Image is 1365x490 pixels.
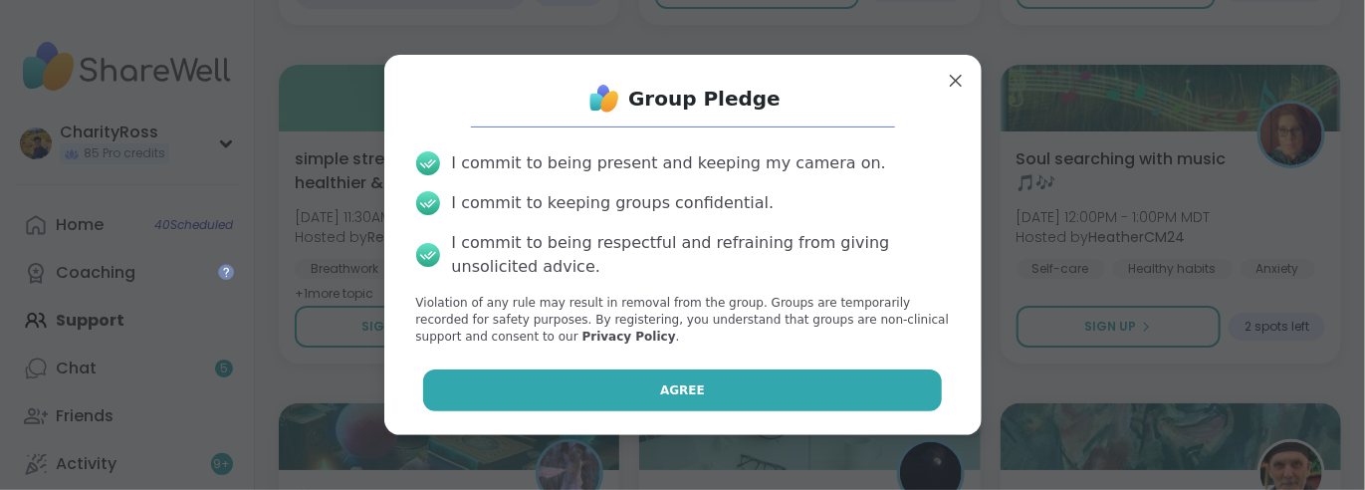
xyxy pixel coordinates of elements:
[582,330,676,344] a: Privacy Policy
[452,151,886,175] div: I commit to being present and keeping my camera on.
[584,79,624,119] img: ShareWell Logo
[452,191,775,215] div: I commit to keeping groups confidential.
[628,85,781,113] h1: Group Pledge
[218,264,234,280] iframe: Spotlight
[660,381,705,399] span: Agree
[416,295,950,345] p: Violation of any rule may result in removal from the group. Groups are temporarily recorded for s...
[452,231,950,279] div: I commit to being respectful and refraining from giving unsolicited advice.
[423,369,942,411] button: Agree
